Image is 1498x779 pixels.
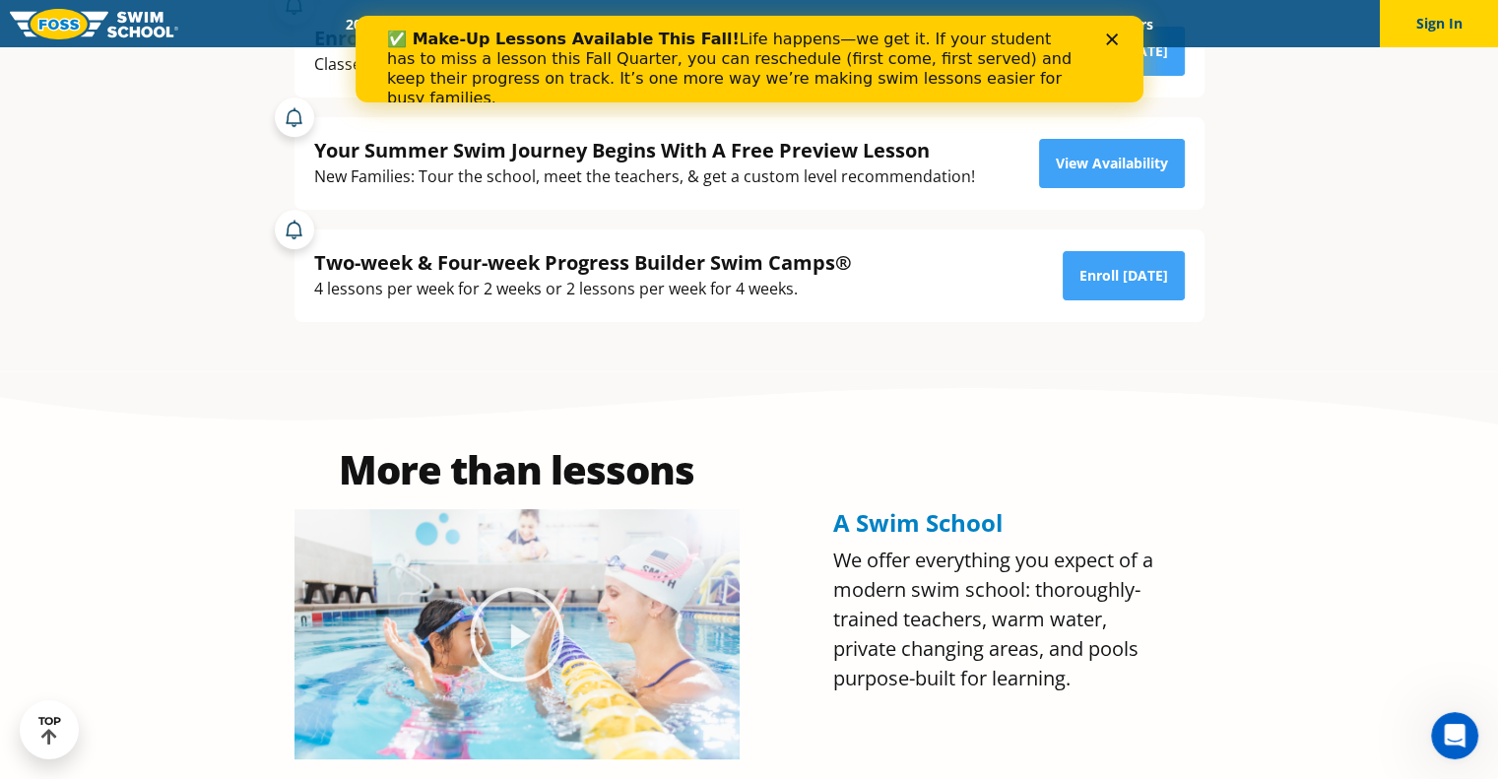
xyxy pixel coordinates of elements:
a: Enroll [DATE] [1063,251,1185,300]
h2: More than lessons [294,450,740,489]
span: We offer everything you expect of a modern swim school: thoroughly-trained teachers, warm water, ... [833,547,1153,691]
a: Swim Like [PERSON_NAME] [817,15,1026,33]
a: Careers [1087,15,1169,33]
div: Classes begin [DATE] [314,51,673,78]
b: ✅ Make-Up Lessons Available This Fall! [32,14,384,32]
a: View Availability [1039,139,1185,188]
div: Your Summer Swim Journey Begins With A Free Preview Lesson [314,137,975,163]
div: Life happens—we get it. If your student has to miss a lesson this Fall Quarter, you can reschedul... [32,14,725,93]
img: Olympian Regan Smith, FOSS [294,509,740,759]
span: A Swim School [833,506,1003,539]
div: TOP [38,715,61,746]
div: Two-week & Four-week Progress Builder Swim Camps® [314,249,852,276]
div: 4 lessons per week for 2 weeks or 2 lessons per week for 4 weeks. [314,276,852,302]
a: 2025 Calendar [329,15,452,33]
iframe: Intercom live chat [1431,712,1478,759]
a: Schools [452,15,535,33]
a: Blog [1025,15,1087,33]
a: About FOSS [707,15,817,33]
div: Play Video about Olympian Regan Smith, FOSS [468,585,566,683]
a: Swim Path® Program [535,15,707,33]
iframe: Intercom live chat banner [356,16,1143,102]
img: FOSS Swim School Logo [10,9,178,39]
div: Close [750,18,770,30]
div: New Families: Tour the school, meet the teachers, & get a custom level recommendation! [314,163,975,190]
